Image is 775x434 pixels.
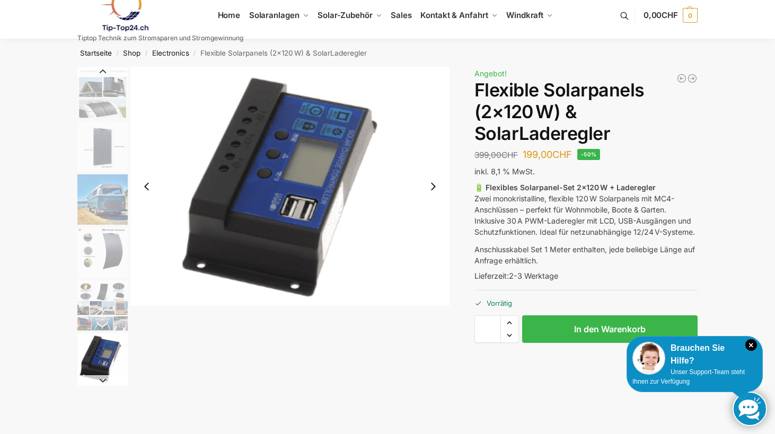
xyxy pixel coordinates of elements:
span: Reduce quantity [501,329,518,342]
li: 4 / 9 [75,226,128,279]
span: Increase quantity [501,316,518,330]
p: Vorrätig [474,290,698,308]
span: 0 [683,8,698,23]
input: Produktmenge [474,315,501,343]
bdi: 399,00 [474,150,518,160]
li: 1 / 9 [75,67,128,120]
a: Electronics [152,49,189,57]
span: / [189,49,200,58]
span: -50% [577,149,601,160]
a: Balkonkraftwerk 890/600 Watt bificial Glas/Glas [676,73,687,84]
span: CHF [501,150,518,160]
span: Solaranlagen [249,10,300,20]
bdi: 199,00 [523,149,572,160]
li: 6 / 9 [75,332,128,385]
span: Kontakt & Anfahrt [420,10,488,20]
p: Zwei monokristalline, flexible 120 W Solarpanels mit MC4-Anschlüssen – perfekt für Wohnmobile, Bo... [474,182,698,237]
li: 5 / 9 [75,279,128,332]
button: Previous slide [136,175,158,198]
button: In den Warenkorb [522,315,698,343]
iframe: Sicherer Rahmen für schnelle Bezahlvorgänge [472,349,700,411]
li: 2 / 9 [75,120,128,173]
p: Anschlusskabel Set 1 Meter enthalten, jede beliebige Länge auf Anfrage erhältlich. [474,244,698,266]
img: Customer service [632,342,665,375]
a: Shop [123,49,140,57]
span: CHF [662,10,678,20]
button: Next slide [77,375,128,386]
span: Solar-Zubehör [318,10,373,20]
i: Schließen [745,339,757,351]
strong: 🔋 Flexibles Solarpanel-Set 2×120 W + Laderegler [474,183,656,192]
span: Angebot! [474,69,507,78]
span: 0,00 [644,10,678,20]
span: Sales [391,10,412,20]
span: Unser Support-Team steht Ihnen zur Verfügung [632,368,745,385]
img: s-l1600 (4) [77,227,128,278]
div: Brauchen Sie Hilfe? [632,342,757,367]
button: Next slide [422,175,444,198]
nav: Breadcrumb [59,39,717,67]
span: Windkraft [506,10,543,20]
li: 6 / 9 [130,67,450,306]
img: Flexibles Solarmodul 120 watt [77,121,128,172]
img: Laderegeler [77,333,128,384]
li: 3 / 9 [75,173,128,226]
img: Flexibel unendlich viele Einsatzmöglichkeiten [77,174,128,225]
h1: Flexible Solarpanels (2×120 W) & SolarLaderegler [474,79,698,144]
img: Flexible Solar Module [77,67,128,119]
span: / [140,49,152,58]
img: Laderegeler [130,67,450,306]
span: Lieferzeit: [474,271,558,280]
span: / [112,49,123,58]
button: Previous slide [77,66,128,77]
a: Startseite [80,49,112,57]
span: 2-3 Werktage [509,271,558,280]
span: CHF [552,149,572,160]
img: Flexibel in allen Bereichen [77,280,128,331]
p: Tiptop Technik zum Stromsparen und Stromgewinnung [77,35,243,41]
a: Balkonkraftwerk 1780 Watt mit 4 KWh Zendure Batteriespeicher Notstrom fähig [687,73,698,84]
span: inkl. 8,1 % MwSt. [474,167,535,176]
